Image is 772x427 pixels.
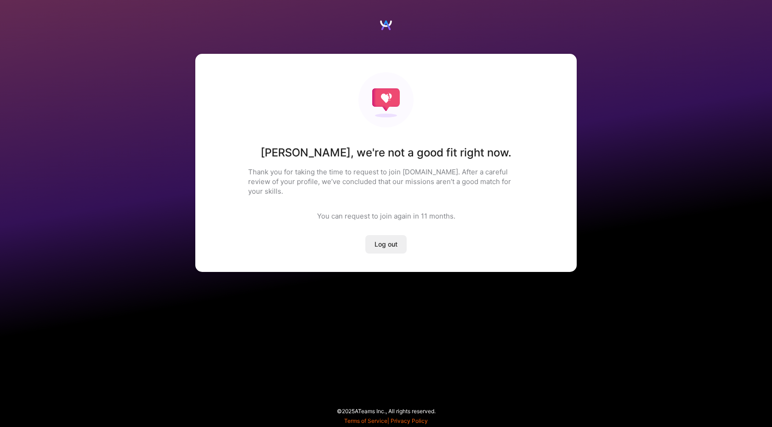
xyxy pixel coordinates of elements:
span: Log out [375,240,397,249]
img: Logo [379,18,393,32]
img: Not fit [358,72,414,127]
a: Terms of Service [344,417,387,424]
span: | [344,417,428,424]
h1: [PERSON_NAME] , we're not a good fit right now. [261,146,511,160]
a: Privacy Policy [391,417,428,424]
button: Log out [365,235,407,254]
div: You can request to join again in 11 months . [317,211,455,221]
p: Thank you for taking the time to request to join [DOMAIN_NAME]. After a careful review of your pr... [248,167,524,196]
